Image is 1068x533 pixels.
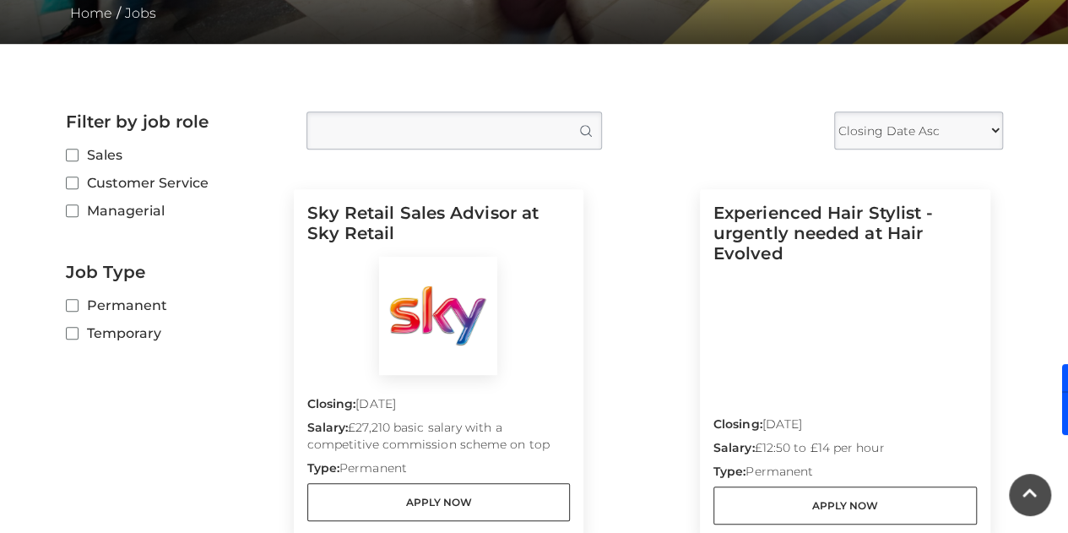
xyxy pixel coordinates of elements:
[307,460,571,483] p: Permanent
[66,5,117,21] a: Home
[66,295,281,316] label: Permanent
[307,460,339,476] strong: Type:
[307,396,356,411] strong: Closing:
[307,203,571,257] h5: Sky Retail Sales Advisor at Sky Retail
[66,111,281,132] h2: Filter by job role
[379,257,497,375] img: Sky Retail
[66,144,281,166] label: Sales
[66,172,281,193] label: Customer Service
[307,419,571,460] p: £27,210 basic salary with a competitive commission scheme on top
[713,416,977,439] p: [DATE]
[713,416,762,432] strong: Closing:
[66,262,281,282] h2: Job Type
[307,420,349,435] strong: Salary:
[713,463,977,487] p: Permanent
[713,203,977,277] h5: Experienced Hair Stylist - urgently needed at Hair Evolved
[307,395,571,419] p: [DATE]
[307,483,571,521] a: Apply Now
[713,440,755,455] strong: Salary:
[713,464,745,479] strong: Type:
[66,200,281,221] label: Managerial
[713,439,977,463] p: £12:50 to £14 per hour
[121,5,160,21] a: Jobs
[713,487,977,525] a: Apply Now
[66,323,281,344] label: Temporary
